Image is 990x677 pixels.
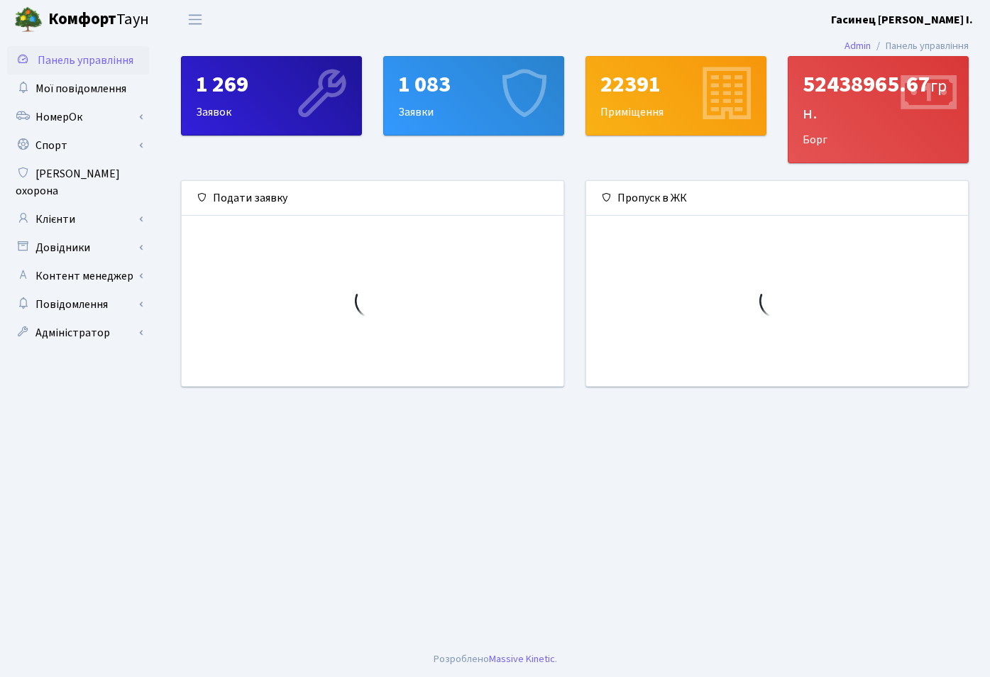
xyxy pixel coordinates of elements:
a: 1 269Заявок [181,56,362,136]
a: Мої повідомлення [7,75,149,103]
img: logo.png [14,6,43,34]
a: Спорт [7,131,149,160]
div: Подати заявку [182,181,563,216]
div: Пропуск в ЖК [586,181,968,216]
div: Розроблено . [434,651,557,667]
div: Приміщення [586,57,766,135]
span: Таун [48,8,149,32]
button: Переключити навігацію [177,8,213,31]
a: 22391Приміщення [585,56,766,136]
a: Гасинец [PERSON_NAME] I. [831,11,973,28]
div: Борг [788,57,968,163]
a: Панель управління [7,46,149,75]
a: Контент менеджер [7,262,149,290]
span: Мої повідомлення [35,81,126,97]
nav: breadcrumb [823,31,990,61]
div: 1 083 [398,71,549,98]
a: Admin [845,38,871,53]
div: 22391 [600,71,752,98]
a: Повідомлення [7,290,149,319]
a: НомерОк [7,103,149,131]
b: Гасинец [PERSON_NAME] I. [831,12,973,28]
a: [PERSON_NAME] охорона [7,160,149,205]
b: Комфорт [48,8,116,31]
a: Адміністратор [7,319,149,347]
span: Панель управління [38,53,133,68]
li: Панель управління [871,38,969,54]
div: Заявок [182,57,361,135]
a: Massive Kinetic [489,651,555,666]
div: 1 269 [196,71,347,98]
a: Клієнти [7,205,149,233]
a: 1 083Заявки [383,56,564,136]
a: Довідники [7,233,149,262]
div: 52438965.67 [803,71,954,126]
div: Заявки [384,57,563,135]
